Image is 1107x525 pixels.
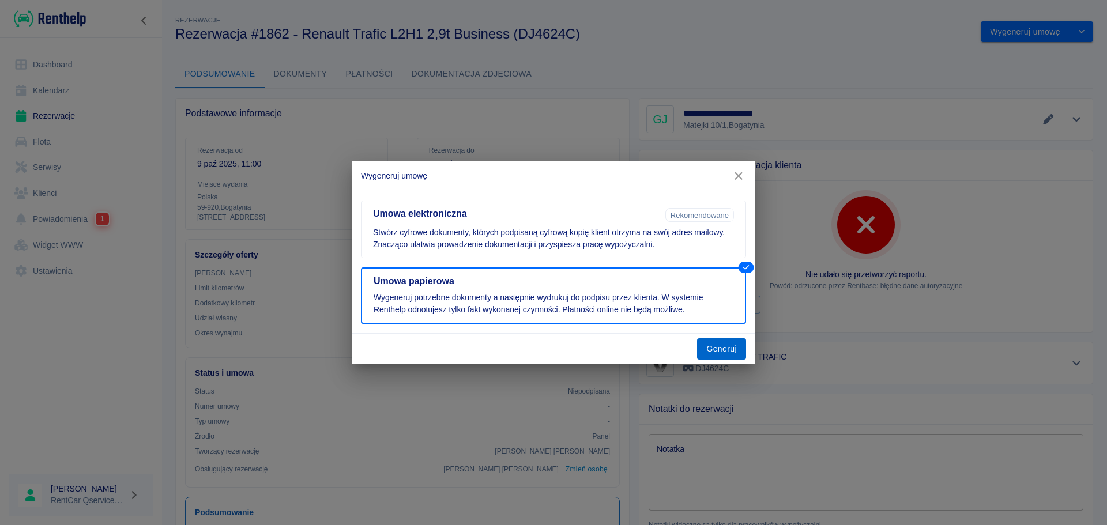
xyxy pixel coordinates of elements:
button: Umowa papierowaWygeneruj potrzebne dokumenty a następnie wydrukuj do podpisu przez klienta. W sys... [361,267,746,324]
h2: Wygeneruj umowę [352,161,755,191]
h5: Umowa papierowa [374,275,733,287]
button: Generuj [697,338,746,360]
span: Rekomendowane [666,211,733,220]
p: Stwórz cyfrowe dokumenty, których podpisaną cyfrową kopię klient otrzyma na swój adres mailowy. Z... [373,226,734,251]
button: Umowa elektronicznaRekomendowaneStwórz cyfrowe dokumenty, których podpisaną cyfrową kopię klient ... [361,201,746,258]
h5: Umowa elektroniczna [373,208,661,220]
p: Wygeneruj potrzebne dokumenty a następnie wydrukuj do podpisu przez klienta. W systemie Renthelp ... [374,292,733,316]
